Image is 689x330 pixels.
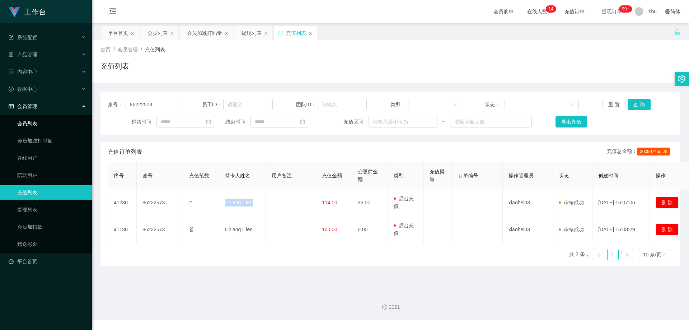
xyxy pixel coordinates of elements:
[622,249,633,260] li: 下一页
[458,173,478,178] span: 订单编号
[114,173,124,178] span: 序号
[137,189,183,216] td: 86222573
[108,26,128,40] div: 平台首页
[219,216,266,243] td: Chiang li len
[656,197,679,208] button: 删 除
[569,249,590,260] li: 共 2 条，
[546,5,556,13] sup: 14
[503,189,553,216] td: xiaohei03
[603,99,625,110] button: 重 置
[322,173,342,178] span: 充值金额
[264,31,268,36] i: 图标: close
[369,116,437,127] input: 请输入最小值为
[9,69,14,74] i: 图标: profile
[678,75,686,83] i: 图标: setting
[9,69,37,75] span: 内容中心
[628,99,651,110] button: 查 询
[598,9,625,14] span: 提现订单
[225,118,250,126] span: 结束时间：
[322,227,337,232] span: 100.00
[108,148,142,156] span: 充值订单列表
[223,99,273,110] input: 请输入
[17,151,86,165] a: 在线用户
[9,35,14,40] i: 图标: form
[559,227,584,232] span: 审核成功
[352,189,388,216] td: 36.00
[450,116,532,127] input: 请输入最大值
[394,196,414,209] span: 后台充值
[352,216,388,243] td: 0.00
[17,168,86,182] a: 陪玩用户
[296,101,317,108] span: 团队ID：
[137,216,183,243] td: 86222573
[9,86,37,92] span: 数据中心
[607,249,619,260] li: 1
[272,173,292,178] span: 用户备注
[556,116,587,127] button: 导出充值
[9,103,37,109] span: 会员管理
[674,29,680,36] i: 图标: unlock
[656,173,666,178] span: 操作
[665,9,670,14] i: 图标: global
[113,47,115,52] span: /
[593,249,604,260] li: 上一页
[183,216,219,243] td: 首
[592,216,650,243] td: [DATE] 15:08:29
[17,185,86,200] a: 充值列表
[559,200,584,205] span: 审核成功
[100,61,129,71] h1: 充值列表
[17,237,86,251] a: 赠送彩金
[126,99,178,110] input: 请输入
[551,5,553,13] p: 4
[9,9,46,14] a: 工作台
[206,119,211,124] i: 图标: calendar
[358,169,378,182] span: 变更前金额
[9,34,37,40] span: 系统配置
[131,118,156,126] span: 起始时间：
[108,189,137,216] td: 41230
[183,189,219,216] td: 2
[108,216,137,243] td: 41130
[9,104,14,109] i: 图标: table
[286,26,306,40] div: 充值列表
[394,223,414,236] span: 后台充值
[559,173,569,178] span: 状态
[100,0,125,23] i: 图标: menu-fold
[9,254,86,269] a: 图标: dashboard平台首页
[343,118,369,126] span: 充值区间：
[592,189,650,216] td: [DATE] 16:07:06
[17,203,86,217] a: 提现列表
[9,87,14,92] i: 图标: check-circle-o
[561,9,588,14] span: 充值订单
[607,148,673,156] div: 充值总金额：
[130,31,135,36] i: 图标: close
[9,52,37,57] span: 产品管理
[308,31,313,36] i: 图标: close
[145,47,165,52] span: 充值列表
[656,224,679,235] button: 删 除
[187,26,222,40] div: 会员加减打码量
[141,47,142,52] span: /
[9,7,20,17] img: logo.9652507e.png
[242,26,262,40] div: 提现列表
[524,9,551,14] span: 在线人数
[118,47,138,52] span: 会员管理
[300,119,305,124] i: 图标: calendar
[24,0,46,23] h1: 工作台
[508,173,534,178] span: 操作管理员
[318,99,367,110] input: 请输入
[382,305,387,310] i: 图标: copyright
[390,101,409,108] span: 类型：
[147,26,168,40] div: 会员列表
[662,252,666,257] i: 图标: down
[637,148,670,155] span: 300907455.28
[100,47,111,52] span: 首页
[189,173,209,178] span: 充值笔数
[225,173,250,178] span: 持卡人姓名
[278,31,283,36] i: 图标: sync
[224,31,229,36] i: 图标: close
[219,189,266,216] td: Chiang li len
[596,253,601,257] i: 图标: left
[394,173,404,178] span: 类型
[503,216,553,243] td: xiaohei03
